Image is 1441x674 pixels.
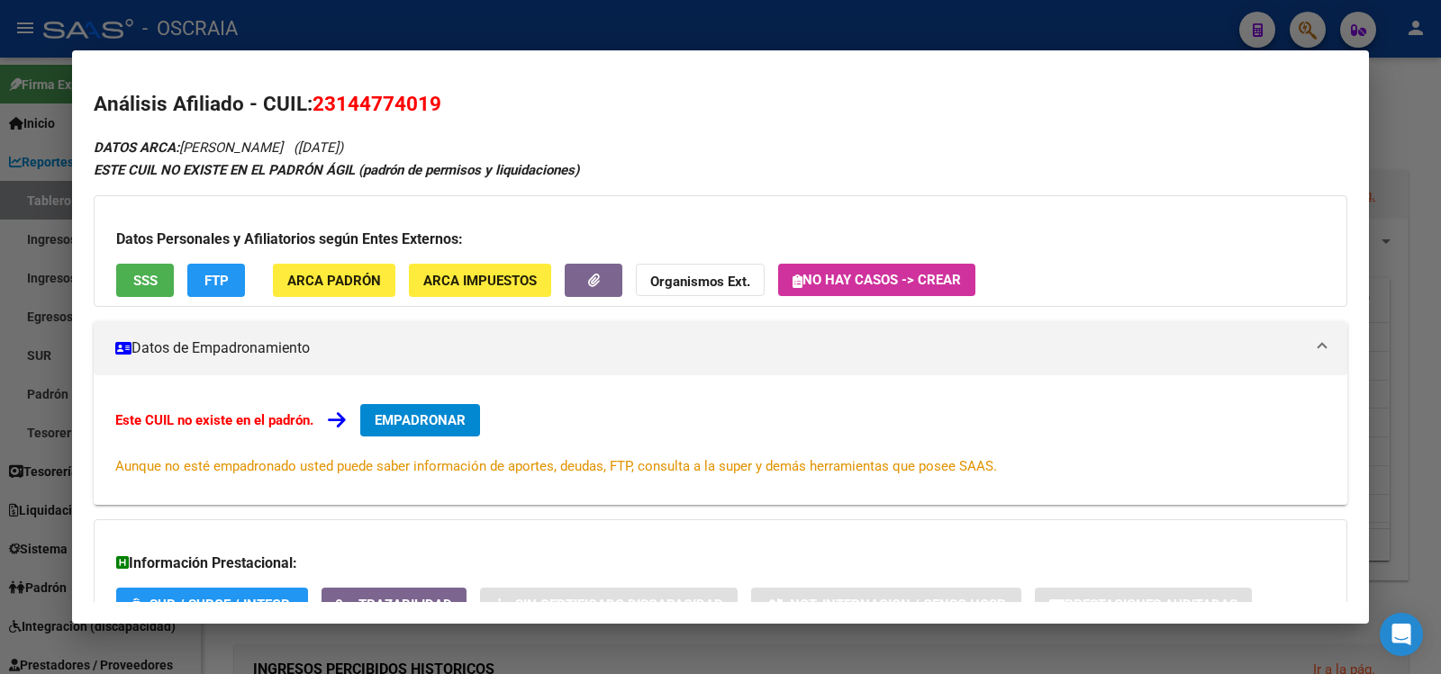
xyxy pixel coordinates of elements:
[751,588,1021,621] button: Not. Internacion / Censo Hosp.
[287,273,381,289] span: ARCA Padrón
[273,264,395,297] button: ARCA Padrón
[778,264,975,296] button: No hay casos -> Crear
[650,274,750,290] strong: Organismos Ext.
[375,412,466,428] span: EMPADRONAR
[480,588,738,621] button: Sin Certificado Discapacidad
[358,597,452,613] span: Trazabilidad
[116,229,1325,250] h3: Datos Personales y Afiliatorios según Entes Externos:
[515,597,723,613] span: Sin Certificado Discapacidad
[94,89,1347,120] h2: Análisis Afiliado - CUIL:
[1035,588,1252,621] button: Prestaciones Auditadas
[116,588,308,621] button: SUR / SURGE / INTEGR.
[636,264,765,297] button: Organismos Ext.
[790,597,1007,613] span: Not. Internacion / Censo Hosp.
[94,321,1347,375] mat-expansion-panel-header: Datos de Empadronamiento
[1065,597,1237,613] span: Prestaciones Auditadas
[150,597,294,613] span: SUR / SURGE / INTEGR.
[115,458,997,474] span: Aunque no esté empadronado usted puede saber información de aportes, deudas, FTP, consulta a la s...
[423,273,537,289] span: ARCA Impuestos
[322,588,467,621] button: Trazabilidad
[115,412,313,428] strong: Este CUIL no existe en el padrón.
[116,553,1325,574] h3: Información Prestacional:
[1380,613,1423,656] div: Open Intercom Messenger
[116,264,174,297] button: SSS
[294,139,343,156] span: ([DATE])
[133,273,158,289] span: SSS
[187,264,245,297] button: FTP
[94,375,1347,505] div: Datos de Empadronamiento
[313,92,441,115] span: 23144774019
[793,272,961,288] span: No hay casos -> Crear
[94,162,579,178] strong: ESTE CUIL NO EXISTE EN EL PADRÓN ÁGIL (padrón de permisos y liquidaciones)
[204,273,229,289] span: FTP
[360,404,480,436] button: EMPADRONAR
[409,264,551,297] button: ARCA Impuestos
[115,337,1304,359] mat-panel-title: Datos de Empadronamiento
[94,139,179,156] strong: DATOS ARCA:
[94,139,283,156] span: [PERSON_NAME]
